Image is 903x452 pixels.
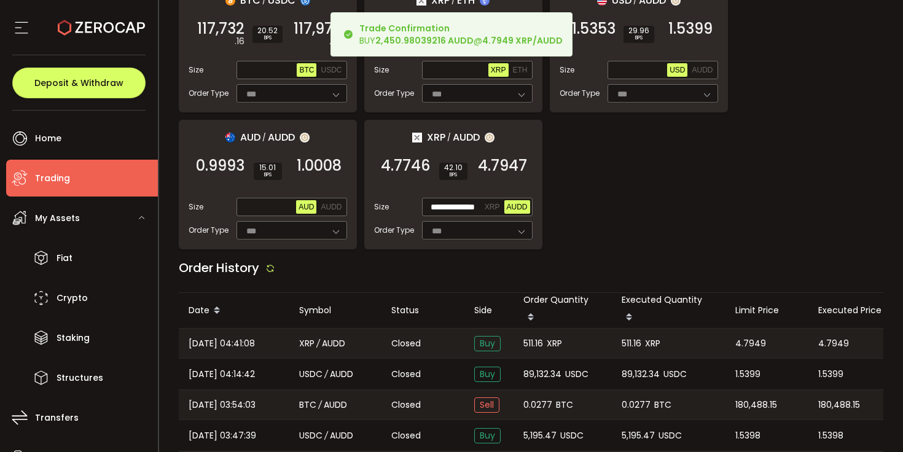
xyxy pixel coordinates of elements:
span: [DATE] 03:54:03 [189,398,256,412]
span: XRP [645,337,660,351]
div: Date [179,300,289,321]
span: Order Type [374,88,414,99]
span: 89,132.34 [622,367,660,381]
div: Symbol [289,303,381,318]
b: Trade Confirmation [359,22,450,34]
span: USDC [565,367,588,381]
span: Deposit & Withdraw [34,79,123,87]
i: BPS [444,171,463,179]
div: Status [381,303,464,318]
span: Size [560,64,574,76]
img: aud_portfolio.svg [225,133,235,142]
span: AUD [240,130,260,145]
span: Transfers [35,409,79,427]
em: .75 [329,35,342,48]
em: / [262,132,266,143]
span: USDC [663,367,687,381]
span: AUD [299,203,314,211]
span: 117,973 [294,23,342,35]
i: BPS [257,34,278,42]
div: Order Quantity [514,293,612,328]
span: Order Type [560,88,600,99]
span: 4.7947 [478,160,527,172]
span: AUDD [507,203,528,211]
em: .16 [235,35,244,48]
img: xrp_portfolio.png [412,133,422,142]
span: XRP [547,337,562,351]
span: 1.5353 [572,23,616,35]
span: Buy [474,336,501,351]
div: Executed Price [808,303,891,318]
span: Order Type [189,88,229,99]
span: 1.5399 [668,23,713,35]
em: / [324,367,328,381]
span: 511.16 [622,337,641,351]
span: XRP [427,130,445,145]
b: 2,450.98039216 AUDD [375,34,474,47]
em: / [447,132,451,143]
span: 89,132.34 [523,367,561,381]
span: Structures [57,369,103,387]
span: BTC [556,398,573,412]
em: / [318,398,322,412]
span: AUDD [322,337,345,351]
span: 42.10 [444,164,463,171]
span: 1.5399 [818,367,843,381]
span: XRP [491,66,506,74]
span: 4.7746 [381,160,430,172]
div: BUY @ [359,22,563,47]
span: BTC [299,66,314,74]
button: ETH [510,63,530,77]
span: 1.5399 [735,367,760,381]
button: AUDD [318,200,344,214]
span: [DATE] 03:47:39 [189,429,256,443]
span: [DATE] 04:14:42 [189,367,255,381]
span: 0.0277 [622,398,651,412]
span: Buy [474,367,501,382]
span: 0.9993 [196,160,244,172]
span: 15.01 [259,164,277,171]
span: XRP [299,337,315,351]
span: ETH [513,66,528,74]
span: 4.7949 [735,337,766,351]
span: Order Type [374,225,414,236]
button: USD [667,63,687,77]
em: / [324,429,328,443]
span: Size [374,64,389,76]
i: BPS [628,34,649,42]
span: 1.5398 [735,429,760,443]
span: AUDD [330,367,353,381]
span: USDC [659,429,682,443]
span: BTC [299,398,316,412]
span: XRP [485,203,500,211]
span: 5,195.47 [523,429,557,443]
span: Staking [57,329,90,347]
span: 511.16 [523,337,543,351]
span: Crypto [57,289,88,307]
span: 0.0277 [523,398,552,412]
b: 4.7949 XRP/AUDD [482,34,563,47]
div: Limit Price [725,303,808,318]
span: Buy [474,428,501,443]
span: Closed [391,429,421,442]
span: AUDD [321,203,342,211]
div: Side [464,303,514,318]
button: USDC [318,63,344,77]
span: AUDD [692,66,713,74]
button: XRP [488,63,509,77]
button: AUDD [689,63,715,77]
span: USDC [560,429,584,443]
span: My Assets [35,209,80,227]
button: XRP [482,200,502,214]
div: Chat Widget [842,393,903,452]
span: 180,488.15 [735,398,777,412]
span: 180,488.15 [818,398,860,412]
span: Home [35,130,61,147]
span: 1.0008 [297,160,342,172]
span: Closed [391,368,421,381]
span: AUDD [324,398,347,412]
span: Trading [35,169,70,187]
span: Order History [179,259,259,276]
span: BTC [654,398,671,412]
button: AUD [296,200,316,214]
